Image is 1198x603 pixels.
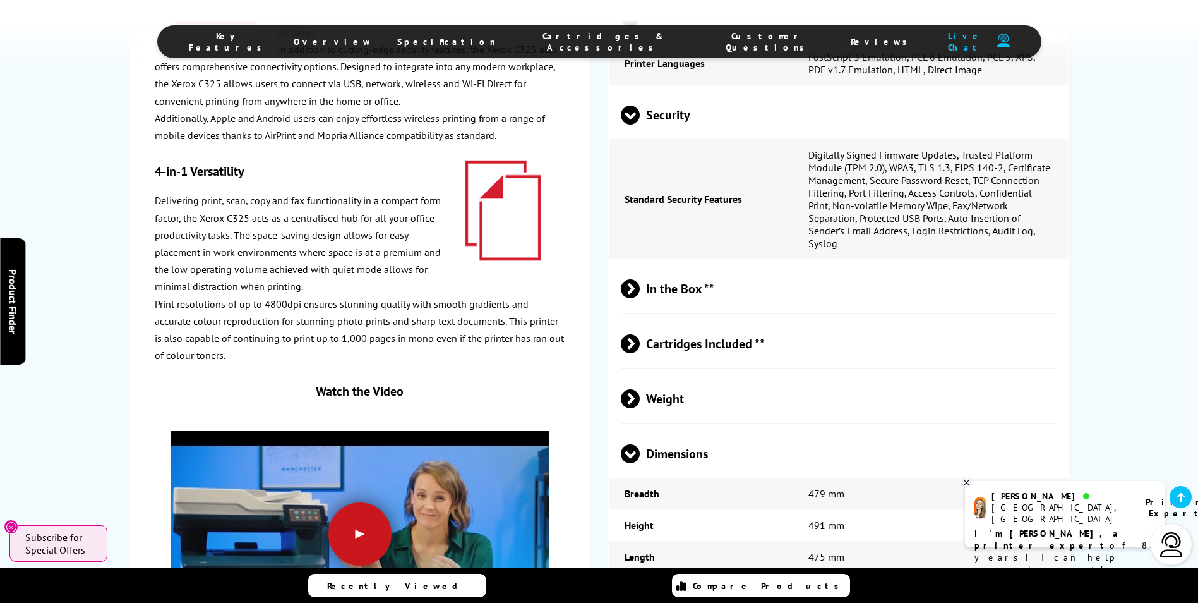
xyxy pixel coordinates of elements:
div: [GEOGRAPHIC_DATA], [GEOGRAPHIC_DATA] [991,502,1130,525]
button: Close [4,520,18,534]
a: Compare Products [672,574,850,597]
span: Reviews [851,36,914,47]
span: Weight [621,375,1057,423]
p: Delivering print, scan, copy and fax functionality in a compact form factor, the Xerox C325 acts ... [155,193,564,296]
img: xerox-red-duplex-print-icon-180.png [457,157,549,265]
a: Recently Viewed [308,574,486,597]
span: Compare Products [693,580,846,592]
span: Dimensions [621,430,1057,478]
p: In addition to cutting-edge security features, the Xerox C325 also offers comprehensive connectiv... [155,42,564,111]
img: user-headset-duotone.svg [997,33,1010,48]
td: Height [609,509,792,541]
span: Product Finder [6,269,19,334]
td: Standard Security Features [609,139,792,259]
div: [PERSON_NAME] [991,490,1130,502]
b: I'm [PERSON_NAME], a printer expert [974,528,1122,551]
td: 491 mm [793,509,1068,541]
img: amy-livechat.png [974,497,986,519]
div: Watch the Video [171,384,549,400]
span: Live Chat [939,30,990,53]
p: Print resolutions of up to 4800dpi ensures stunning quality with smooth gradients and accurate co... [155,296,564,365]
span: Key Features [189,30,268,53]
span: Cartridges Included ** [621,320,1057,368]
td: 475 mm [793,541,1068,573]
td: Length [609,541,792,573]
span: Customer Questions [711,30,825,53]
h3: 4-in-1 Versatility [155,164,564,180]
p: of 8 years! I can help you choose the right product [974,528,1155,588]
img: user-headset-light.svg [1159,532,1184,557]
span: Overview [294,36,372,47]
span: Specification [397,36,496,47]
td: Breadth [609,478,792,509]
span: Cartridges & Accessories [521,30,686,53]
span: Subscribe for Special Offers [25,531,95,556]
td: 479 mm [793,478,1068,509]
span: In the Box ** [621,265,1057,313]
p: Additionally, Apple and Android users can enjoy effortless wireless printing from a range of mobi... [155,110,564,144]
span: Recently Viewed [327,580,470,592]
td: Digitally Signed Firmware Updates, Trusted Platform Module (TPM 2.0), WPA3, TLS 1.3, FIPS 140-2, ... [793,139,1068,259]
span: Security [621,92,1057,139]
